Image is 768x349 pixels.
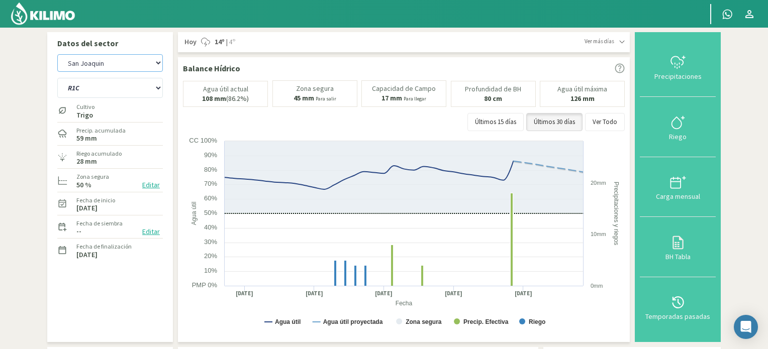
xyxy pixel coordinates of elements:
[640,217,716,277] button: BH Tabla
[76,172,109,181] label: Zona segura
[484,94,502,103] b: 80 cm
[189,137,217,144] text: CC 100%
[204,267,217,274] text: 10%
[591,231,606,237] text: 10mm
[372,85,436,92] p: Capacidad de Campo
[465,85,521,93] p: Profundidad de BH
[463,318,509,325] text: Precip. Efectiva
[139,179,163,191] button: Editar
[515,290,532,297] text: [DATE]
[640,157,716,217] button: Carga mensual
[76,149,122,158] label: Riego acumulado
[76,228,81,235] label: --
[396,300,413,307] text: Fecha
[190,202,198,225] text: Agua útil
[640,97,716,157] button: Riego
[76,219,123,228] label: Fecha de siembra
[228,37,235,47] span: 4º
[202,95,249,102] p: (86.2%)
[204,194,217,202] text: 60%
[204,252,217,260] text: 20%
[306,290,323,297] text: [DATE]
[294,93,314,102] b: 45 mm
[323,318,383,325] text: Agua útil proyectada
[76,242,132,251] label: Fecha de finalización
[76,196,115,205] label: Fecha de inicio
[76,252,98,258] label: [DATE]
[643,193,713,200] div: Carga mensual
[204,209,217,216] text: 50%
[643,253,713,260] div: BH Tabla
[643,133,713,140] div: Riego
[585,37,614,46] span: Ver más días
[406,318,442,325] text: Zona segura
[275,318,301,325] text: Agua útil
[76,102,94,111] label: Cultivo
[591,180,606,186] text: 20mm
[204,151,217,159] text: 90%
[445,290,462,297] text: [DATE]
[76,158,97,165] label: 28 mm
[529,318,545,325] text: Riego
[204,223,217,231] text: 40%
[203,85,248,93] p: Agua útil actual
[183,37,197,47] span: Hoy
[613,182,620,246] text: Precipitaciones y riegos
[570,94,595,103] b: 126 mm
[526,113,583,131] button: Últimos 30 días
[296,85,334,92] p: Zona segura
[192,281,218,289] text: PMP 0%
[640,277,716,337] button: Temporadas pasadas
[640,37,716,97] button: Precipitaciones
[404,95,426,102] small: Para llegar
[76,135,97,142] label: 59 mm
[215,37,225,46] strong: 14º
[467,113,524,131] button: Últimos 15 días
[557,85,607,93] p: Agua útil máxima
[316,95,336,102] small: Para salir
[585,113,625,131] button: Ver Todo
[76,182,91,188] label: 50 %
[76,126,126,135] label: Precip. acumulada
[183,62,240,74] p: Balance Hídrico
[57,37,163,49] p: Datos del sector
[226,37,228,47] span: |
[204,238,217,246] text: 30%
[236,290,253,297] text: [DATE]
[202,94,226,103] b: 108 mm
[591,283,603,289] text: 0mm
[139,226,163,238] button: Editar
[375,290,393,297] text: [DATE]
[381,93,402,102] b: 17 mm
[76,112,94,119] label: Trigo
[10,2,76,26] img: Kilimo
[643,313,713,320] div: Temporadas pasadas
[204,166,217,173] text: 80%
[204,180,217,187] text: 70%
[734,315,758,339] div: Open Intercom Messenger
[76,205,98,211] label: [DATE]
[643,73,713,80] div: Precipitaciones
